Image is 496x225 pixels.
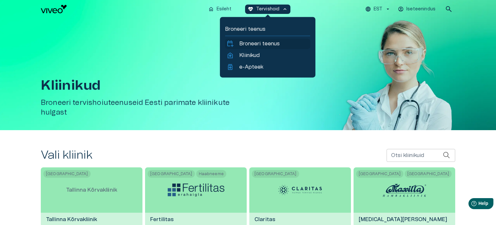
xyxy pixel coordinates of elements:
p: Esileht [217,6,231,13]
p: Tallinna Kõrvakliinik [61,181,122,199]
p: Tervishoid [256,6,280,13]
img: Viveo logo [41,5,67,13]
p: e-Apteek [239,63,263,71]
img: Maxilla Hambakliinik logo [380,180,429,200]
span: keyboard_arrow_up [282,6,288,12]
img: Claritas logo [276,180,324,200]
h2: Vali kliinik [41,148,92,162]
button: EST [364,5,392,14]
span: search [445,5,453,13]
p: Kliinikud [239,51,260,59]
button: ecg_heartTervishoidkeyboard_arrow_up [245,5,291,14]
img: Woman with doctor's equipment [326,18,455,212]
span: home [208,6,214,12]
span: calendar_add_on [226,40,234,48]
span: medication [226,63,234,71]
button: homeEsileht [206,5,235,14]
a: calendar_add_onBroneeri teenus [226,40,309,48]
span: [GEOGRAPHIC_DATA] [148,170,195,178]
p: Broneeri teenus [239,40,280,48]
h1: Kliinikud [41,78,251,93]
a: Navigate to homepage [41,5,203,13]
span: [GEOGRAPHIC_DATA] [405,170,452,178]
p: EST [374,6,382,13]
span: [GEOGRAPHIC_DATA] [43,170,91,178]
a: medicatione-Apteek [226,63,309,71]
p: Broneeri teenus [225,25,310,33]
a: home_healthKliinikud [226,51,309,59]
span: [GEOGRAPHIC_DATA] [356,170,403,178]
span: Haabneeme [196,170,226,178]
span: home_health [226,51,234,59]
button: open search modal [442,3,455,16]
span: ecg_heart [248,6,254,12]
span: [GEOGRAPHIC_DATA] [252,170,299,178]
img: Fertilitas logo [168,184,224,197]
h5: Broneeri tervishoiuteenuseid Eesti parimate kliinikute hulgast [41,98,251,117]
iframe: Help widget launcher [445,196,496,214]
button: Iseteenindus [397,5,437,14]
p: Iseteenindus [406,6,435,13]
